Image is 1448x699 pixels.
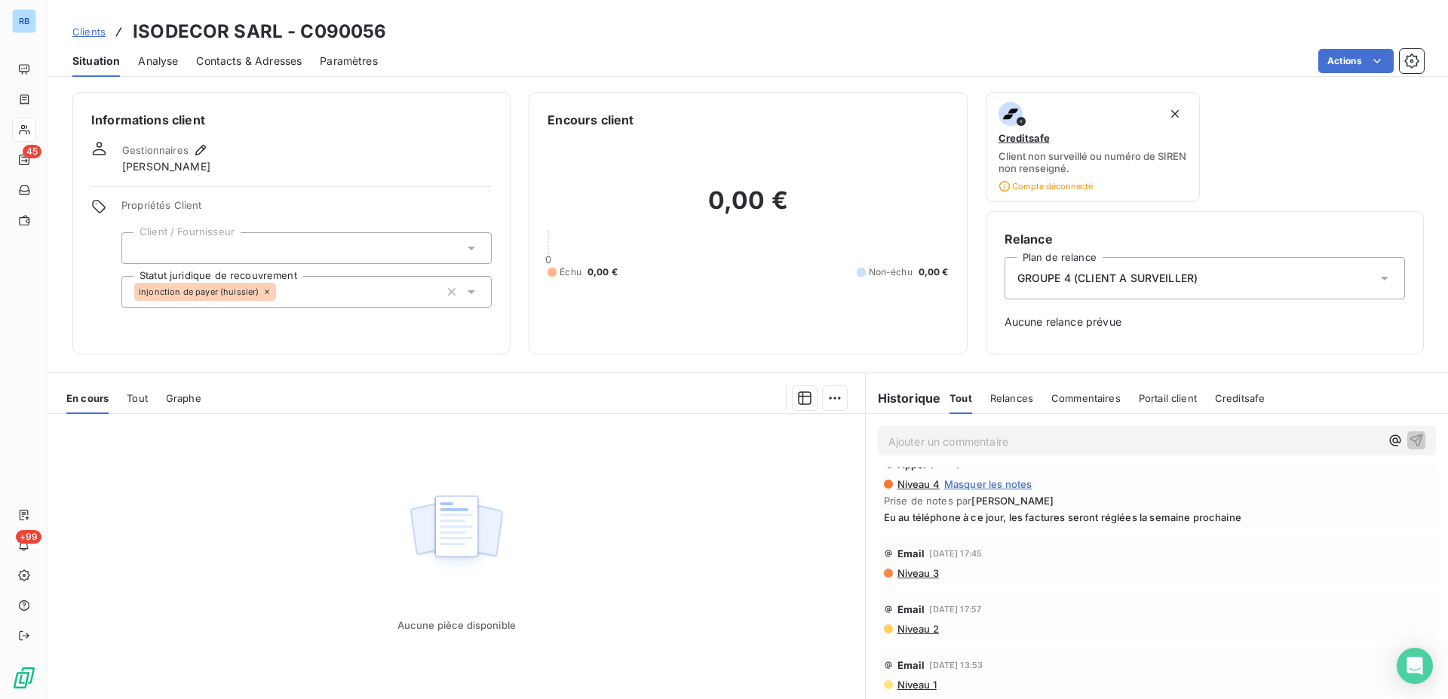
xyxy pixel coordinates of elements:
[138,54,178,69] span: Analyse
[999,132,1050,144] span: Creditsafe
[896,478,940,490] span: Niveau 4
[548,111,633,129] h6: Encours client
[320,54,378,69] span: Paramètres
[12,666,36,690] img: Logo LeanPay
[122,144,189,156] span: Gestionnaires
[196,54,302,69] span: Contacts & Adresses
[560,265,581,279] span: Échu
[897,659,925,671] span: Email
[896,567,939,579] span: Niveau 3
[122,159,210,174] span: [PERSON_NAME]
[971,495,1054,507] span: [PERSON_NAME]
[276,285,288,299] input: Ajouter une valeur
[949,392,972,404] span: Tout
[990,392,1033,404] span: Relances
[866,389,941,407] h6: Historique
[897,603,925,615] span: Email
[72,54,120,69] span: Situation
[944,478,1032,490] span: Masquer les notes
[1139,392,1197,404] span: Portail client
[134,241,146,255] input: Ajouter une valeur
[931,460,983,469] span: [DATE] 16:31
[1051,392,1121,404] span: Commentaires
[986,92,1201,202] button: CreditsafeClient non surveillé ou numéro de SIREN non renseigné.Compte déconnecté
[12,9,36,33] div: RB
[896,623,939,635] span: Niveau 2
[1397,648,1433,684] div: Open Intercom Messenger
[397,619,516,631] span: Aucune pièce disponible
[929,549,982,558] span: [DATE] 17:45
[1005,314,1405,330] span: Aucune relance prévue
[1005,230,1405,248] h6: Relance
[1215,392,1265,404] span: Creditsafe
[127,392,148,404] span: Tout
[1017,271,1198,286] span: GROUPE 4 (CLIENT A SURVEILLER)
[896,679,937,691] span: Niveau 1
[884,511,1430,523] span: Eu au téléphone à ce jour, les factures seront réglées la semaine prochaine
[869,265,913,279] span: Non-échu
[23,145,41,158] span: 45
[587,265,618,279] span: 0,00 €
[919,265,949,279] span: 0,00 €
[66,392,109,404] span: En cours
[999,150,1188,174] span: Client non surveillé ou numéro de SIREN non renseigné.
[1318,49,1394,73] button: Actions
[139,287,259,296] span: injonction de payer (huissier)
[884,495,1430,507] span: Prise de notes par
[16,530,41,544] span: +99
[545,253,551,265] span: 0
[999,180,1093,192] span: Compte déconnecté
[72,24,106,39] a: Clients
[548,185,948,231] h2: 0,00 €
[121,199,492,220] span: Propriétés Client
[408,487,505,581] img: Empty state
[929,661,983,670] span: [DATE] 13:53
[133,18,386,45] h3: ISODECOR SARL - C090056
[929,605,981,614] span: [DATE] 17:57
[897,547,925,560] span: Email
[72,26,106,38] span: Clients
[91,111,492,129] h6: Informations client
[166,392,201,404] span: Graphe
